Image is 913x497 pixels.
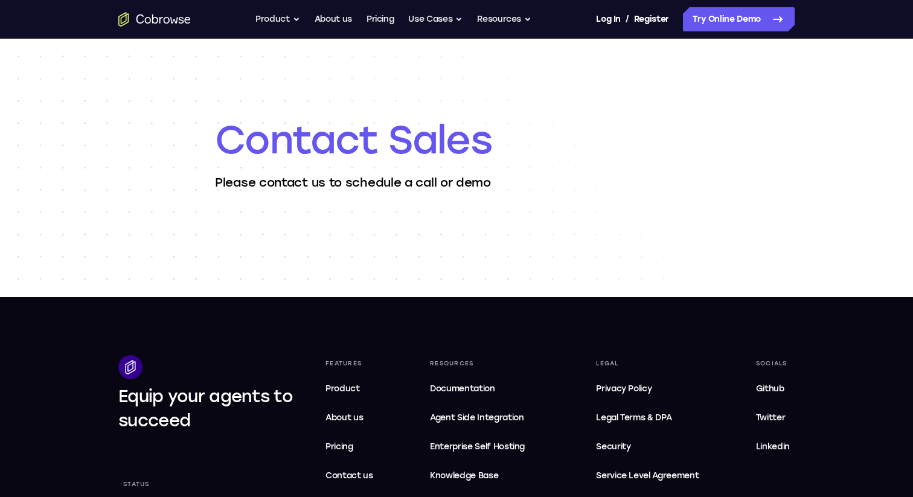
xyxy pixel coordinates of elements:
[596,441,630,452] span: Security
[425,435,544,459] a: Enterprise Self Hosting
[408,7,463,31] button: Use Cases
[591,406,703,430] a: Legal Terms & DPA
[596,383,652,394] span: Privacy Policy
[596,469,699,483] span: Service Level Agreement
[430,440,539,454] span: Enterprise Self Hosting
[321,377,378,401] a: Product
[215,116,698,164] h1: Contact Sales
[321,435,378,459] a: Pricing
[425,377,544,401] a: Documentation
[215,174,698,191] p: Please contact us to schedule a call or demo
[634,7,669,31] a: Register
[425,464,544,488] a: Knowledge Base
[325,383,360,394] span: Product
[425,406,544,430] a: Agent Side Integration
[591,377,703,401] a: Privacy Policy
[591,464,703,488] a: Service Level Agreement
[118,386,293,431] span: Equip your agents to succeed
[591,435,703,459] a: Security
[596,412,671,423] span: Legal Terms & DPA
[430,383,495,394] span: Documentation
[255,7,300,31] button: Product
[325,470,373,481] span: Contact us
[430,411,539,425] span: Agent Side Integration
[321,406,378,430] a: About us
[325,412,363,423] span: About us
[751,406,795,430] a: Twitter
[321,464,378,488] a: Contact us
[367,7,394,31] a: Pricing
[596,7,620,31] a: Log In
[751,355,795,372] div: Socials
[756,412,786,423] span: Twitter
[315,7,352,31] a: About us
[751,377,795,401] a: Github
[683,7,795,31] a: Try Online Demo
[751,435,795,459] a: Linkedin
[756,383,784,394] span: Github
[756,441,790,452] span: Linkedin
[477,7,531,31] button: Resources
[321,355,378,372] div: Features
[430,470,498,481] span: Knowledge Base
[425,355,544,372] div: Resources
[118,12,191,27] a: Go to the home page
[591,355,703,372] div: Legal
[325,441,353,452] span: Pricing
[118,476,155,493] div: Status
[626,12,629,27] span: /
